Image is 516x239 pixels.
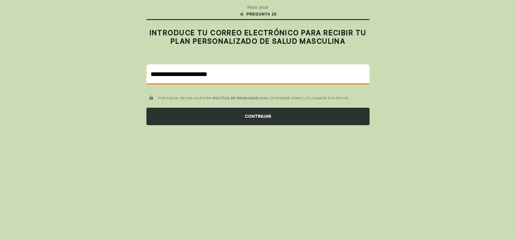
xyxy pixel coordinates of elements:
[247,5,268,10] div: PASO 25 / 25
[146,108,370,125] div: CONTINUAR
[213,96,259,100] a: POLÍTICA DE PRIVACIDAD
[239,11,277,17] div: PREGUNTA 25
[146,28,370,46] h2: INTRODUCE TU CORREO ELECTRÓNICO PARA RECIBIR TU PLAN PERSONALIZADO DE SALUD MASCULINA
[158,96,350,100] span: POR FAVOR, REVISA NUESTRA PARA ENTENDER CÓMO UTILIZAMOS TUS DATOS.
